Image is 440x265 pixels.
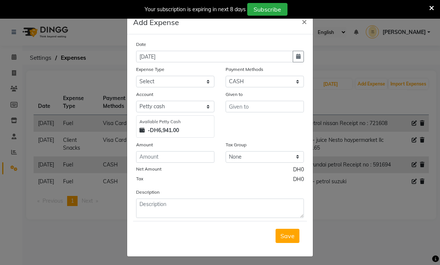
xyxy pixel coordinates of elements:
span: × [302,16,307,27]
label: Tax Group [226,141,246,148]
label: Amount [136,141,153,148]
label: Description [136,189,160,196]
input: Amount [136,151,214,163]
label: Net Amount [136,166,161,172]
button: Subscribe [247,3,287,16]
button: Save [276,229,299,243]
strong: -DH6,941.00 [148,127,179,134]
input: Given to [226,101,304,112]
h5: Add Expense [133,17,179,28]
label: Tax [136,175,143,182]
label: Account [136,91,153,98]
label: Given to [226,91,243,98]
label: Payment Methods [226,66,263,73]
label: Expense Type [136,66,164,73]
div: Your subscription is expiring in next 8 days [145,6,246,13]
div: Available Petty Cash [139,119,211,125]
label: Date [136,41,146,48]
span: Save [280,232,295,240]
span: DH0 [293,175,304,185]
span: DH0 [293,166,304,175]
button: Close [296,11,313,32]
